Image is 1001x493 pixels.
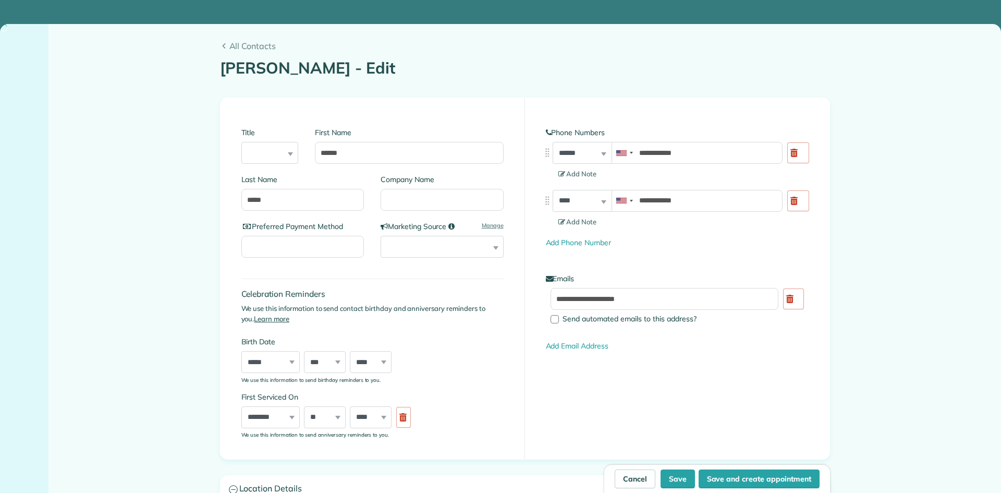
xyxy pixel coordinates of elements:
[558,218,597,226] span: Add Note
[241,377,381,383] sub: We use this information to send birthday reminders to you.
[241,431,389,438] sub: We use this information to send anniversary reminders to you.
[220,40,830,52] a: All Contacts
[241,304,504,324] p: We use this information to send contact birthday and anniversary reminders to you.
[563,314,697,323] span: Send automated emails to this address?
[542,147,553,158] img: drag_indicator-119b368615184ecde3eda3c64c821f6cf29d3e2b97b89ee44bc31753036683e5.png
[241,392,416,402] label: First Serviced On
[241,336,416,347] label: Birth Date
[229,40,830,52] span: All Contacts
[661,470,695,488] button: Save
[612,190,636,211] div: United States: +1
[546,273,809,284] label: Emails
[241,290,504,298] h4: Celebration Reminders
[546,238,611,247] a: Add Phone Number
[542,195,553,206] img: drag_indicator-119b368615184ecde3eda3c64c821f6cf29d3e2b97b89ee44bc31753036683e5.png
[546,341,608,351] a: Add Email Address
[612,142,636,163] div: United States: +1
[241,174,364,185] label: Last Name
[615,470,655,488] a: Cancel
[315,127,503,138] label: First Name
[558,170,597,178] span: Add Note
[220,59,830,77] h1: [PERSON_NAME] - Edit
[381,174,504,185] label: Company Name
[381,221,504,232] label: Marketing Source
[546,127,809,138] label: Phone Numbers
[254,315,289,323] a: Learn more
[482,221,504,230] a: Manage
[241,221,364,232] label: Preferred Payment Method
[241,127,299,138] label: Title
[699,470,820,488] button: Save and create appointment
